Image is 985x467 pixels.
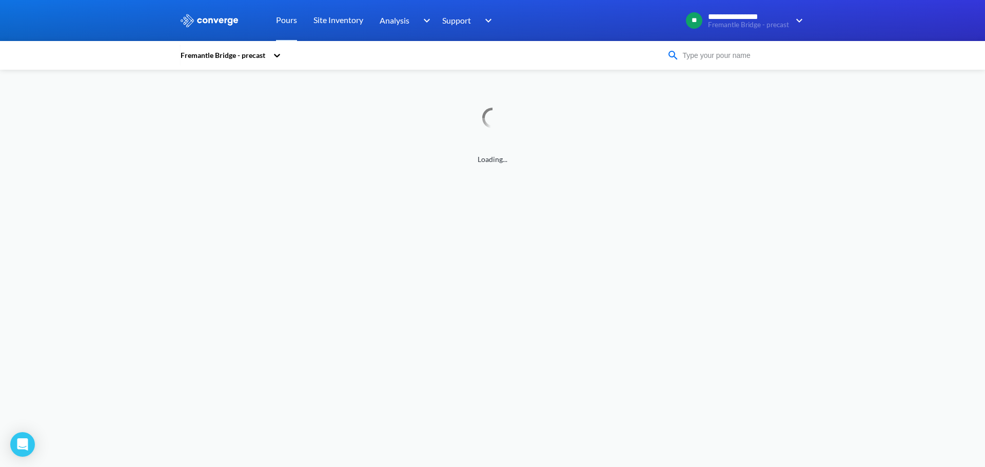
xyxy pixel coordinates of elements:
[380,14,409,27] span: Analysis
[10,432,35,457] div: Open Intercom Messenger
[478,14,495,27] img: downArrow.svg
[708,21,789,29] span: Fremantle Bridge - precast
[667,49,679,62] img: icon-search-blue.svg
[679,50,803,61] input: Type your pour name
[180,14,239,27] img: logo_ewhite.svg
[789,14,805,27] img: downArrow.svg
[180,154,805,165] span: Loading...
[417,14,433,27] img: downArrow.svg
[442,14,471,27] span: Support
[180,50,268,61] div: Fremantle Bridge - precast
